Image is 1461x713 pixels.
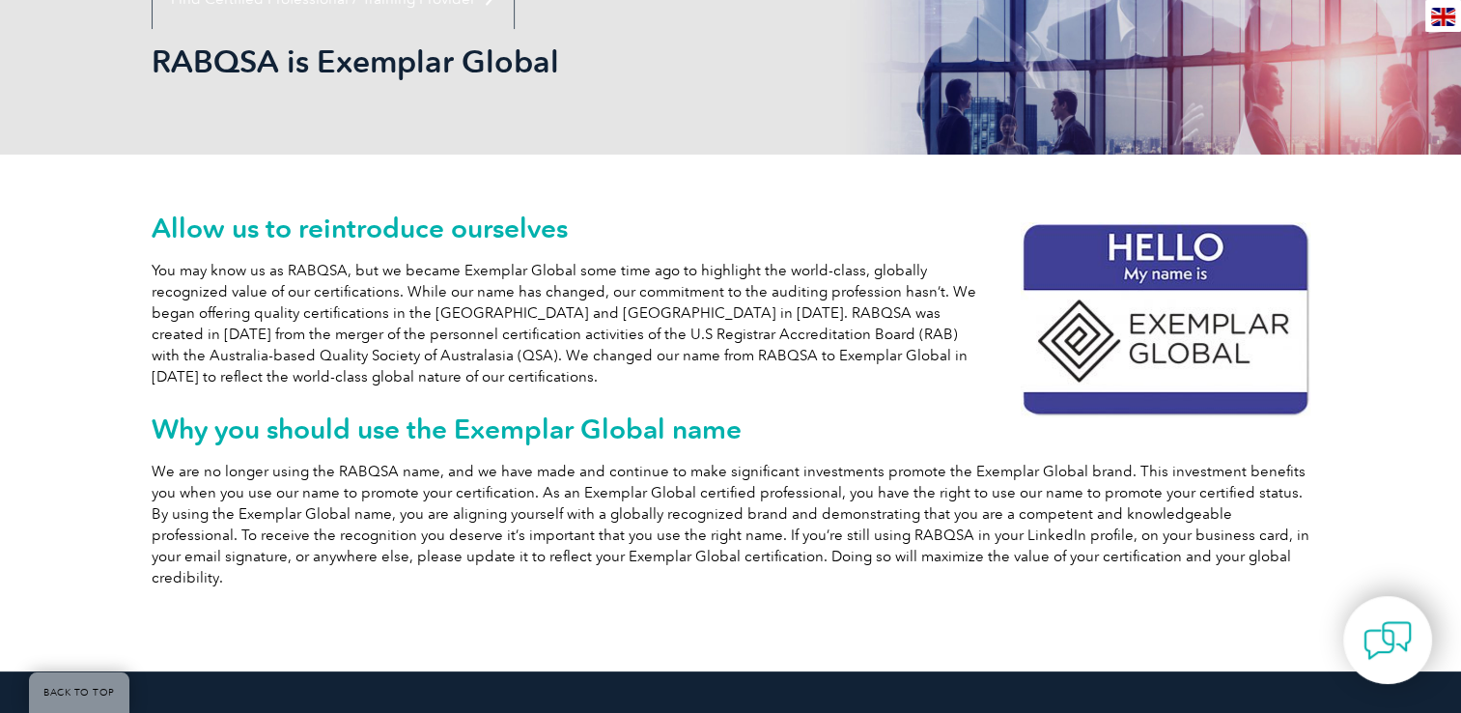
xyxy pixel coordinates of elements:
[29,672,129,713] a: BACK TO TOP
[1431,8,1455,26] img: en
[152,461,1310,588] p: We are no longer using the RABQSA name, and we have made and continue to make significant investm...
[152,46,963,77] h2: RABQSA is Exemplar Global
[152,213,1310,243] h2: Allow us to reintroduce ourselves
[152,414,1310,444] h2: Why you should use the Exemplar Global name
[1363,616,1412,665] img: contact-chat.png
[152,260,1310,387] p: You may know us as RABQSA, but we became Exemplar Global some time ago to highlight the world-cla...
